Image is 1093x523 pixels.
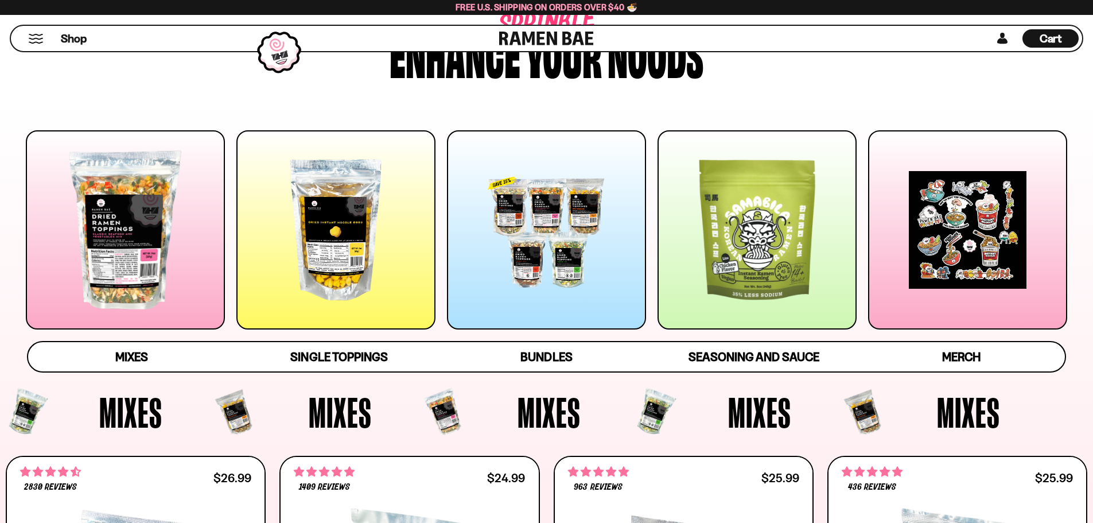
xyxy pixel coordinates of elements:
span: Mixes [518,391,581,433]
div: $26.99 [213,472,251,483]
span: 4.75 stars [568,464,629,479]
div: your [526,26,602,80]
span: 436 reviews [848,483,896,492]
a: Mixes [28,342,235,371]
span: Cart [1040,32,1062,45]
a: Shop [61,29,87,48]
span: 4.76 stars [294,464,355,479]
span: 4.68 stars [20,464,81,479]
a: Seasoning and Sauce [650,342,857,371]
button: Mobile Menu Trigger [28,34,44,44]
span: Merch [942,350,981,364]
span: 4.76 stars [842,464,903,479]
div: noods [608,26,703,80]
span: Seasoning and Sauce [689,350,819,364]
span: Mixes [728,391,791,433]
span: Mixes [115,350,148,364]
span: Mixes [309,391,372,433]
span: Bundles [520,350,572,364]
a: Bundles [443,342,650,371]
span: Free U.S. Shipping on Orders over $40 🍜 [456,2,637,13]
span: 1409 reviews [299,483,350,492]
a: Single Toppings [235,342,442,371]
div: Enhance [390,26,520,80]
span: 2830 reviews [24,483,77,492]
span: 963 reviews [574,483,622,492]
span: Mixes [937,391,1000,433]
span: Mixes [99,391,162,433]
span: Single Toppings [290,350,387,364]
div: $25.99 [761,472,799,483]
div: $24.99 [487,472,525,483]
span: Shop [61,31,87,47]
a: Merch [858,342,1065,371]
div: Cart [1022,26,1079,51]
div: $25.99 [1035,472,1073,483]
